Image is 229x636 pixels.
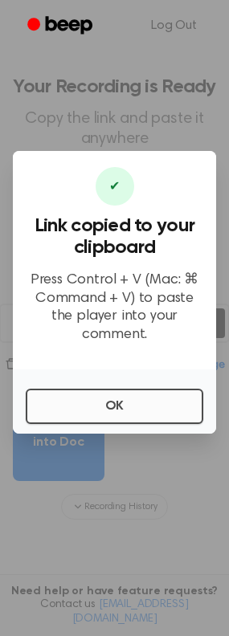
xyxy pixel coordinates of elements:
[96,167,134,206] div: ✔
[135,6,213,45] a: Log Out
[26,215,203,259] h3: Link copied to your clipboard
[26,271,203,344] p: Press Control + V (Mac: ⌘ Command + V) to paste the player into your comment.
[16,10,107,42] a: Beep
[26,389,203,424] button: OK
